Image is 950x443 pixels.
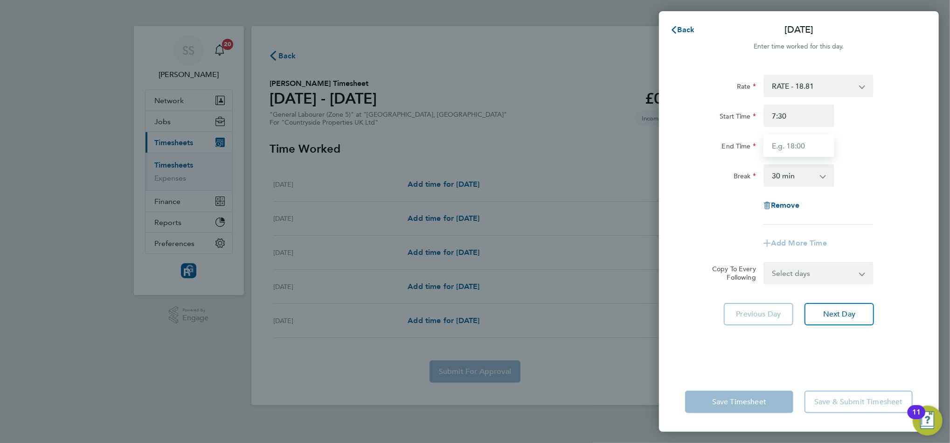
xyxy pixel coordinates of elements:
div: 11 [912,412,921,424]
label: Rate [737,82,756,93]
span: Next Day [823,309,855,319]
label: End Time [722,142,756,153]
button: Back [661,21,704,39]
label: Copy To Every Following [705,265,756,281]
button: Open Resource Center, 11 new notifications [913,406,943,436]
div: Enter time worked for this day. [659,41,939,52]
label: Break [734,172,756,183]
input: E.g. 18:00 [763,134,834,157]
span: Remove [771,201,799,210]
button: Remove [763,202,799,209]
label: Start Time [720,112,756,123]
span: Back [678,25,695,34]
button: Next Day [804,303,874,325]
input: E.g. 08:00 [763,105,834,127]
p: [DATE] [784,23,813,36]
